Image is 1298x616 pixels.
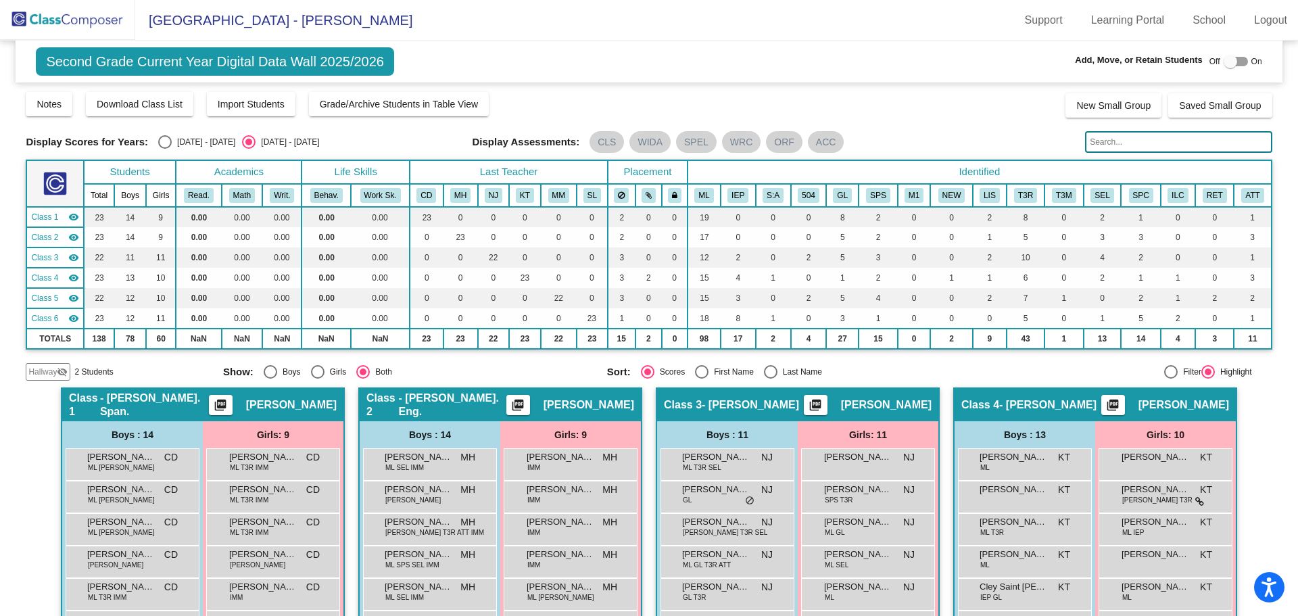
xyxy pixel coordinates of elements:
mat-chip: SPEL [676,131,717,153]
th: Retained at some point, or was placed back at time of enrollment [1195,184,1234,207]
button: RET [1203,188,1227,203]
td: 0 [898,288,931,308]
button: Notes [26,92,72,116]
td: 0.00 [222,288,263,308]
td: 0 [410,268,443,288]
td: 0.00 [176,268,221,288]
td: 0.00 [302,308,351,329]
td: 0 [478,207,509,227]
td: 2 [791,247,827,268]
button: Grade/Archive Students in Table View [309,92,489,116]
button: ATT [1241,188,1264,203]
th: 504 Plan [791,184,827,207]
td: 1 [826,268,859,288]
td: 22 [541,288,577,308]
th: Scheduled Counseling [1084,184,1122,207]
td: 3 [859,247,898,268]
mat-chip: WRC [722,131,761,153]
td: 0 [930,247,972,268]
td: 0 [410,288,443,308]
td: 0 [1044,247,1084,268]
td: 1 [930,268,972,288]
mat-icon: visibility [68,232,79,243]
td: 9 [146,227,176,247]
td: 14 [114,227,146,247]
span: Display Assessments: [473,136,580,148]
td: 23 [84,268,114,288]
td: 1 [1161,268,1195,288]
td: 1 [1044,288,1084,308]
td: 3 [1234,227,1271,247]
td: 0 [410,227,443,247]
td: 11 [114,247,146,268]
td: 0 [443,308,478,329]
td: 1 [608,308,635,329]
span: Off [1209,55,1220,68]
td: 0 [791,268,827,288]
td: 23 [84,308,114,329]
td: 0 [577,288,608,308]
th: ML - Monitor Year 1 [898,184,931,207]
td: 2 [1234,288,1271,308]
button: MH [450,188,471,203]
td: 0.00 [262,207,302,227]
td: 2 [1084,268,1122,288]
td: 0 [1195,247,1234,268]
td: 0.00 [302,268,351,288]
td: 0.00 [176,227,221,247]
button: SPS [866,188,890,203]
td: 12 [114,288,146,308]
th: Sherri Logan [577,184,608,207]
mat-icon: picture_as_pdf [1105,398,1121,417]
mat-chip: CLS [590,131,624,153]
td: 0 [756,288,791,308]
td: 12 [688,247,721,268]
td: 0 [1195,268,1234,288]
span: Add, Move, or Retain Students [1075,53,1203,67]
button: KT [516,188,534,203]
td: Melissa McNamara - McNamara [26,288,84,308]
td: 0 [635,247,662,268]
th: Tier 3 Supports in Math [1044,184,1084,207]
th: Keep with students [635,184,662,207]
button: Behav. [310,188,343,203]
button: Download Class List [86,92,193,116]
td: 0 [577,247,608,268]
th: Multilingual Learner [688,184,721,207]
button: Print Students Details [506,395,530,415]
td: 0 [577,227,608,247]
th: Girls [146,184,176,207]
td: 15 [688,268,721,288]
td: 0 [1044,268,1084,288]
td: 0.00 [176,207,221,227]
td: 6 [1007,268,1044,288]
td: Sherri Logan - Team [26,308,84,329]
td: 10 [1007,247,1044,268]
td: 11 [146,247,176,268]
td: 4 [859,288,898,308]
td: 0 [791,227,827,247]
div: [DATE] - [DATE] [256,136,319,148]
mat-icon: picture_as_pdf [807,398,823,417]
td: 0.00 [302,227,351,247]
td: 0.00 [351,288,410,308]
th: Setting C - at least some of the day [1161,184,1195,207]
th: Last Teacher [410,160,608,184]
td: 2 [973,247,1007,268]
td: 8 [826,207,859,227]
button: Writ. [270,188,294,203]
button: Print Students Details [209,395,233,415]
td: 0 [1044,207,1084,227]
td: 0 [509,288,541,308]
td: 0 [509,247,541,268]
span: Import Students [218,99,285,110]
td: 23 [443,227,478,247]
button: ML [694,188,713,203]
td: 5 [826,288,859,308]
th: Newcomer - <1 year in Country [930,184,972,207]
td: 1 [1121,268,1160,288]
td: 0 [756,227,791,247]
td: 0 [662,207,688,227]
th: Glasses [826,184,859,207]
td: 0 [541,268,577,288]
